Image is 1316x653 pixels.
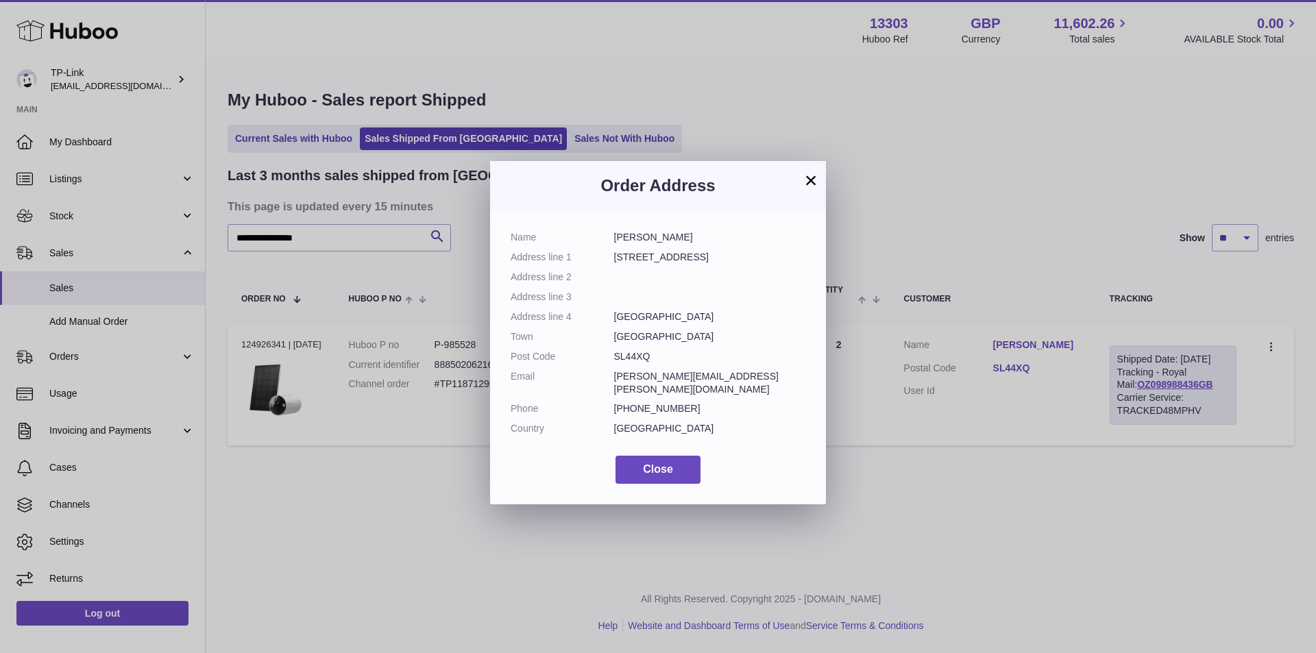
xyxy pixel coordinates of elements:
dd: [PERSON_NAME][EMAIL_ADDRESS][PERSON_NAME][DOMAIN_NAME] [614,370,806,396]
dt: Phone [511,402,614,415]
dt: Country [511,422,614,435]
dd: [GEOGRAPHIC_DATA] [614,422,806,435]
dd: [PERSON_NAME] [614,231,806,244]
h3: Order Address [511,175,805,197]
dt: Address line 1 [511,251,614,264]
dd: [PHONE_NUMBER] [614,402,806,415]
dt: Email [511,370,614,396]
dd: SL44XQ [614,350,806,363]
dd: [GEOGRAPHIC_DATA] [614,310,806,323]
button: Close [616,456,700,484]
dd: [GEOGRAPHIC_DATA] [614,330,806,343]
dt: Address line 4 [511,310,614,323]
button: × [803,172,819,188]
dt: Address line 3 [511,291,614,304]
dd: [STREET_ADDRESS] [614,251,806,264]
dt: Name [511,231,614,244]
dt: Town [511,330,614,343]
span: Close [643,463,673,475]
dt: Post Code [511,350,614,363]
dt: Address line 2 [511,271,614,284]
